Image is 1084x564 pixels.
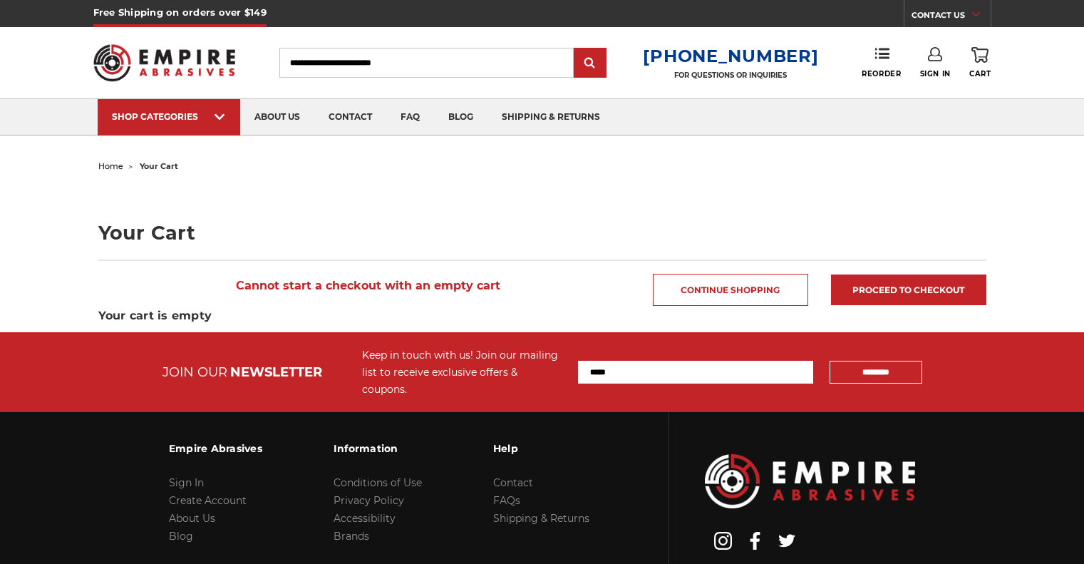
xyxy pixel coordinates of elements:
[169,494,247,507] a: Create Account
[230,364,322,380] span: NEWSLETTER
[240,99,314,135] a: about us
[93,35,236,91] img: Empire Abrasives
[576,49,604,78] input: Submit
[112,111,226,122] div: SHOP CATEGORIES
[98,307,986,324] h3: Your cart is empty
[862,47,901,78] a: Reorder
[334,476,422,489] a: Conditions of Use
[314,99,386,135] a: contact
[493,512,589,525] a: Shipping & Returns
[169,476,204,489] a: Sign In
[98,272,638,299] span: Cannot start a checkout with an empty cart
[920,69,951,78] span: Sign In
[912,7,991,27] a: CONTACT US
[162,364,227,380] span: JOIN OUR
[969,69,991,78] span: Cart
[493,476,533,489] a: Contact
[493,434,589,463] h3: Help
[386,99,434,135] a: faq
[969,47,991,78] a: Cart
[653,274,808,306] a: Continue Shopping
[334,530,369,543] a: Brands
[362,347,564,398] div: Keep in touch with us! Join our mailing list to receive exclusive offers & coupons.
[643,71,818,80] p: FOR QUESTIONS OR INQUIRIES
[487,99,614,135] a: shipping & returns
[169,434,262,463] h3: Empire Abrasives
[334,512,396,525] a: Accessibility
[334,434,422,463] h3: Information
[169,512,215,525] a: About Us
[831,275,986,305] a: Proceed to checkout
[98,223,986,242] h1: Your Cart
[493,494,520,507] a: FAQs
[862,69,901,78] span: Reorder
[434,99,487,135] a: blog
[643,46,818,66] a: [PHONE_NUMBER]
[705,454,915,508] img: Empire Abrasives Logo Image
[98,161,123,171] a: home
[140,161,178,171] span: your cart
[334,494,404,507] a: Privacy Policy
[169,530,193,543] a: Blog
